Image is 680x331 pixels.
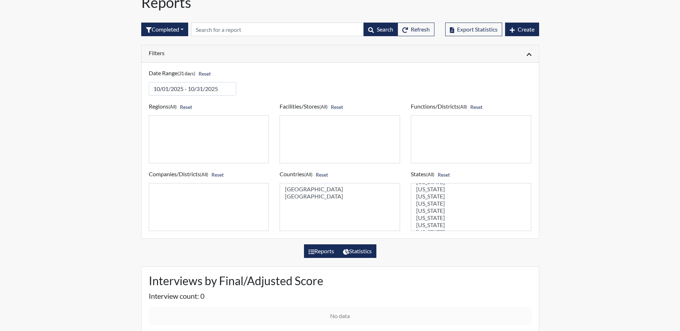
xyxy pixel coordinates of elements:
[168,104,177,110] small: (All)
[143,49,537,58] div: Click to expand/collapse filters
[149,169,269,180] h6: Companies/Districts
[411,169,531,180] h6: States
[518,26,534,33] span: Create
[208,169,227,180] button: Reset
[284,186,395,193] option: [GEOGRAPHIC_DATA]
[415,200,527,207] option: [US_STATE]
[149,49,335,56] h6: Filters
[377,26,393,33] span: Search
[149,307,532,325] div: No data
[195,68,214,79] button: Reset
[415,221,527,229] option: [US_STATE]
[313,169,331,180] button: Reset
[149,68,237,79] h6: Date Range
[398,23,434,36] button: Refresh
[177,101,195,112] button: Reset
[415,193,527,200] option: [US_STATE]
[434,169,453,180] button: Reset
[149,274,323,288] h2: Interviews by Final/Adjusted Score
[415,214,527,221] option: [US_STATE]
[141,23,188,36] div: Filter by interview status
[149,82,237,96] input: Filter by a date range
[280,101,400,112] h6: Facilities/Stores
[328,101,346,112] button: Reset
[415,229,527,236] option: [US_STATE]
[459,104,467,110] small: (All)
[319,104,328,110] small: (All)
[338,244,376,258] label: View statistics about completed interviews
[445,23,502,36] button: Export Statistics
[426,172,434,177] small: (All)
[177,71,195,76] small: (31 days)
[149,291,532,301] p: Interview count: 0
[280,169,400,180] h6: Countries
[200,172,208,177] small: (All)
[505,23,539,36] button: Create
[304,172,313,177] small: (All)
[141,23,188,36] button: Completed
[457,26,498,33] span: Export Statistics
[363,23,398,36] button: Search
[304,244,339,258] label: View the list of reports
[411,101,531,112] h6: Functions/Districts
[284,193,395,200] option: [GEOGRAPHIC_DATA]
[411,26,430,33] span: Refresh
[415,207,527,214] option: [US_STATE]
[415,186,527,193] option: [US_STATE]
[467,101,486,112] button: Reset
[149,101,269,112] h6: Regions
[191,23,364,36] input: Search by Registration ID, Interview Number, or Investigation Name.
